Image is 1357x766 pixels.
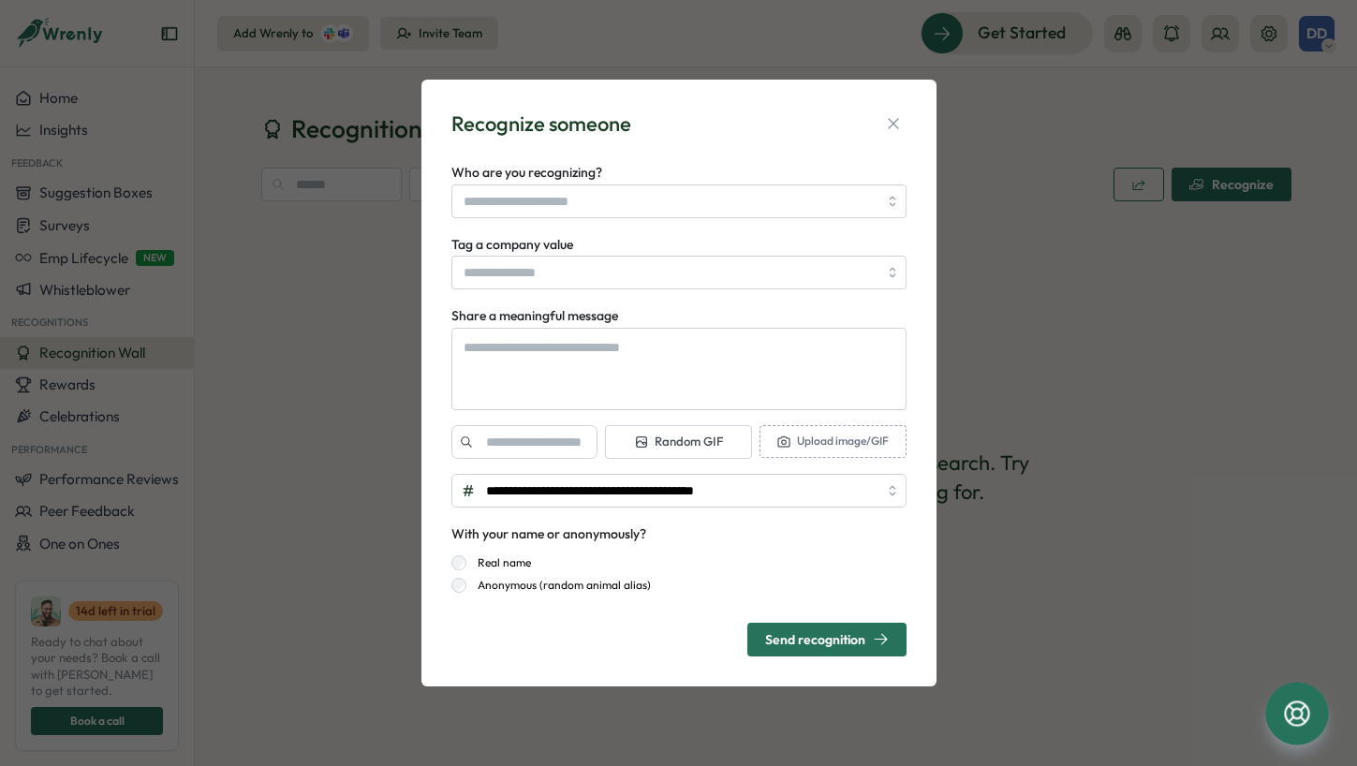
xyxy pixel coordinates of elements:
div: Send recognition [765,631,889,647]
label: Who are you recognizing? [451,163,602,184]
button: Send recognition [747,623,907,656]
label: Share a meaningful message [451,306,618,327]
div: Recognize someone [451,110,631,139]
button: Random GIF [605,425,752,459]
label: Real name [466,555,531,570]
label: Tag a company value [451,235,573,256]
div: With your name or anonymously? [451,524,646,545]
label: Anonymous (random animal alias) [466,578,651,593]
span: Random GIF [634,434,723,450]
